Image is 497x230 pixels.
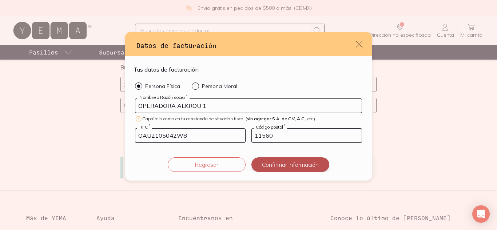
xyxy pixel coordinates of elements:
[142,116,315,121] span: Captúralo como en tu constancia de situación fiscal ( etc.)
[136,41,355,50] h3: Datos de facturación
[202,83,237,89] p: Persona Moral
[137,94,190,100] label: Nombre o Razón social
[145,83,180,89] p: Persona Física
[134,65,199,74] h4: Tus datos de facturación
[251,157,329,172] button: Confirmar información
[168,157,246,172] button: Regresar
[247,116,306,121] span: sin agregar S.A. de C.V, A.C.,
[254,124,287,129] label: Código postal
[137,124,152,129] label: RFC
[125,32,372,180] div: default
[472,205,490,223] div: Open Intercom Messenger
